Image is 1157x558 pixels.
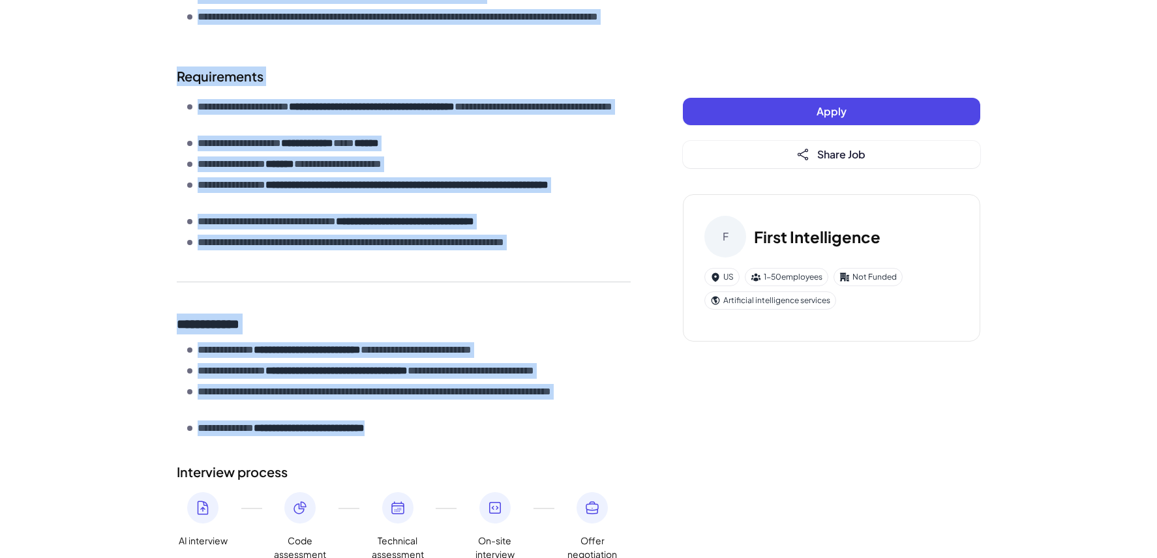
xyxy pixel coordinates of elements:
[834,268,903,286] div: Not Funded
[704,291,836,310] div: Artificial intelligence services
[704,268,740,286] div: US
[177,66,631,86] h2: Requirements
[745,268,828,286] div: 1-50 employees
[683,98,980,125] button: Apply
[177,462,631,482] h2: Interview process
[683,141,980,168] button: Share Job
[179,534,228,548] span: AI interview
[817,104,847,118] span: Apply
[754,225,880,248] h3: First Intelligence
[817,147,865,161] span: Share Job
[704,216,746,257] div: F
